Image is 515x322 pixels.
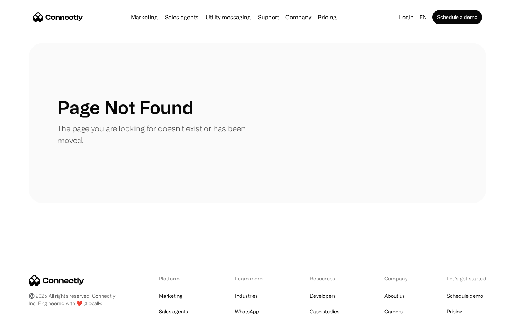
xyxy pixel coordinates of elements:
[285,12,311,22] div: Company
[14,309,43,319] ul: Language list
[396,12,417,22] a: Login
[384,291,405,301] a: About us
[203,14,254,20] a: Utility messaging
[159,307,188,317] a: Sales agents
[432,10,482,24] a: Schedule a demo
[384,275,409,282] div: Company
[447,291,483,301] a: Schedule demo
[310,291,336,301] a: Developers
[255,14,282,20] a: Support
[315,14,339,20] a: Pricing
[235,275,273,282] div: Learn more
[447,307,462,317] a: Pricing
[235,291,258,301] a: Industries
[159,291,182,301] a: Marketing
[57,122,257,146] p: The page you are looking for doesn't exist or has been moved.
[235,307,259,317] a: WhatsApp
[159,275,198,282] div: Platform
[310,275,347,282] div: Resources
[33,12,83,23] a: home
[447,275,486,282] div: Let’s get started
[283,12,313,22] div: Company
[162,14,201,20] a: Sales agents
[384,307,403,317] a: Careers
[310,307,339,317] a: Case studies
[128,14,161,20] a: Marketing
[420,12,427,22] div: en
[7,309,43,319] aside: Language selected: English
[57,97,193,118] h1: Page Not Found
[417,12,431,22] div: en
